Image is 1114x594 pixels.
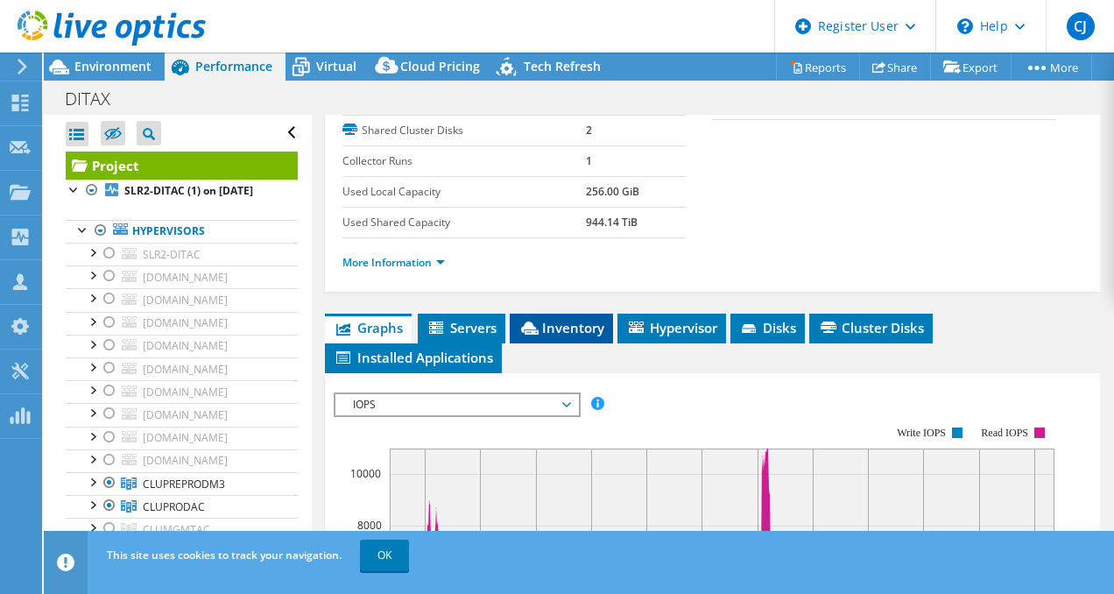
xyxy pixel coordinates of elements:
a: Project [66,152,298,180]
a: [DOMAIN_NAME] [66,449,298,472]
span: Cloud Pricing [400,58,480,74]
span: Inventory [518,319,604,336]
span: [DOMAIN_NAME] [143,293,228,308]
span: [DOMAIN_NAME] [143,407,228,422]
a: Export [930,53,1012,81]
span: [DOMAIN_NAME] [143,430,228,445]
span: Virtual [316,58,356,74]
span: [DOMAIN_NAME] [143,362,228,377]
span: SLR2-DITAC [143,247,201,262]
text: 10000 [350,466,381,481]
span: IOPS [344,394,569,415]
span: [DOMAIN_NAME] [143,338,228,353]
b: SLR2-DITAC (1) on [DATE] [124,183,253,198]
span: Disks [739,319,796,336]
b: 944.14 TiB [586,215,638,230]
a: [DOMAIN_NAME] [66,265,298,288]
span: Graphs [334,319,403,336]
text: 8000 [357,518,382,533]
span: Cluster Disks [818,319,924,336]
a: [DOMAIN_NAME] [66,335,298,357]
b: 256.00 GiB [586,184,639,199]
label: Used Shared Capacity [342,214,586,231]
span: This site uses cookies to track your navigation. [107,548,342,562]
b: 1 [586,153,592,168]
text: Read IOPS [981,427,1028,439]
span: Installed Applications [334,349,493,366]
label: Used Local Capacity [342,183,586,201]
span: [DOMAIN_NAME] [143,385,228,400]
a: [DOMAIN_NAME] [66,427,298,449]
span: Environment [74,58,152,74]
a: [DOMAIN_NAME] [66,403,298,426]
a: OK [360,540,409,571]
a: Hypervisors [66,220,298,243]
span: Hypervisor [626,319,717,336]
svg: \n [957,18,973,34]
h1: DITAX [57,89,137,109]
b: 2 [586,123,592,138]
span: [DOMAIN_NAME] [143,315,228,330]
a: CLUMGMTAC [66,518,298,541]
a: SLR2-DITAC [66,243,298,265]
a: CLUPRODAC [66,495,298,518]
span: CJ [1067,12,1095,40]
a: [DOMAIN_NAME] [66,288,298,311]
a: Share [859,53,931,81]
a: SLR2-DITAC (1) on [DATE] [66,180,298,202]
span: [DOMAIN_NAME] [143,453,228,468]
a: [DOMAIN_NAME] [66,357,298,380]
a: CLUPREPRODM3 [66,472,298,495]
span: [DOMAIN_NAME] [143,270,228,285]
a: [DOMAIN_NAME] [66,380,298,403]
span: CLUPREPRODM3 [143,477,225,491]
a: Reports [776,53,860,81]
a: More Information [342,255,445,270]
a: More [1011,53,1092,81]
span: CLUMGMTAC [143,522,210,537]
label: Shared Cluster Disks [342,122,586,139]
span: CLUPRODAC [143,499,205,514]
text: Write IOPS [897,427,946,439]
span: Servers [427,319,497,336]
span: Tech Refresh [524,58,601,74]
span: Performance [195,58,272,74]
a: [DOMAIN_NAME] [66,312,298,335]
label: Collector Runs [342,152,586,170]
